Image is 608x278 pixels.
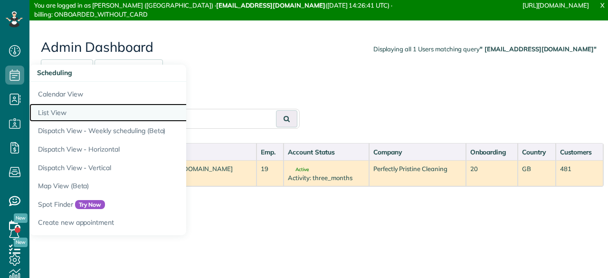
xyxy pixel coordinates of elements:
[95,59,163,77] a: Free for life users
[256,160,284,186] td: 19
[470,147,514,157] div: Onboarding
[29,122,267,140] a: Dispatch View - Weekly scheduling (Beta)
[288,147,364,157] div: Account Status
[29,140,267,159] a: Dispatch View - Horizontal
[261,147,279,157] div: Emp.
[41,40,597,55] h2: Admin Dashboard
[522,147,551,157] div: Country
[41,59,93,77] a: Help Videos
[29,82,267,104] a: Calendar View
[126,147,252,157] div: Email
[522,1,589,9] a: [URL][DOMAIN_NAME]
[480,45,597,53] strong: " [EMAIL_ADDRESS][DOMAIN_NAME]"
[466,160,518,186] td: 20
[369,160,466,186] td: Perfectly Pristine Cleaning
[75,200,105,210] span: Try Now
[216,1,325,9] strong: [EMAIL_ADDRESS][DOMAIN_NAME]
[556,160,603,186] td: 481
[288,173,364,182] div: Activity: three_months
[518,160,555,186] td: GB
[373,45,597,54] div: Displaying all 1 Users matching query
[288,167,309,172] span: Active
[14,213,28,223] span: New
[29,177,267,195] a: Map View (Beta)
[560,147,599,157] div: Customers
[29,195,267,214] a: Spot FinderTry Now
[373,147,462,157] div: Company
[29,213,267,235] a: Create new appointment
[29,159,267,177] a: Dispatch View - Vertical
[122,160,256,186] td: [EMAIL_ADDRESS][DOMAIN_NAME]
[29,104,267,122] a: List View
[37,68,72,77] span: Scheduling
